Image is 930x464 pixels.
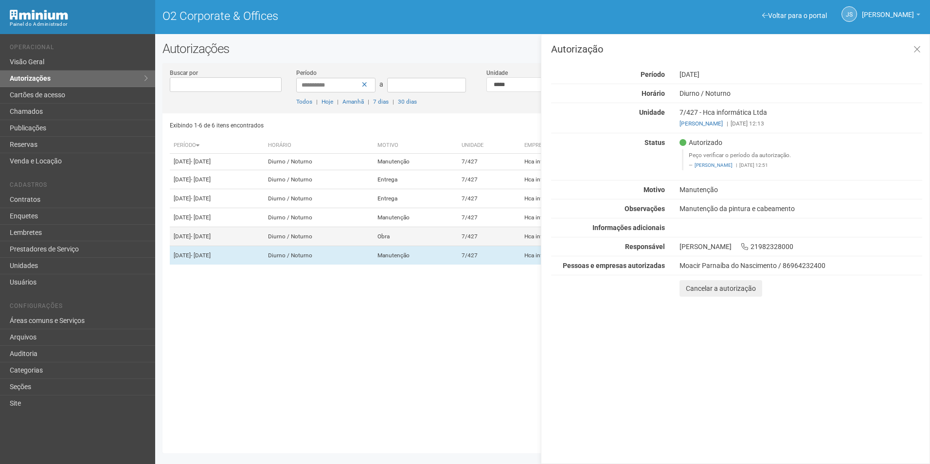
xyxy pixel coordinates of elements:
div: Moacir Parnaíba do Nascimento / 86964232400 [680,261,922,270]
td: Hca informática Ltda [520,208,649,227]
a: Hoje [322,98,333,105]
td: [DATE] [170,189,264,208]
blockquote: Peço verificar o período da autorização. [682,149,922,170]
div: Painel do Administrador [10,20,148,29]
span: a [379,80,383,88]
td: Diurno / Noturno [264,189,374,208]
li: Operacional [10,44,148,54]
a: JS [841,6,857,22]
strong: Observações [625,205,665,213]
label: Buscar por [170,69,198,77]
li: Configurações [10,303,148,313]
strong: Período [641,71,665,78]
a: [PERSON_NAME] [695,162,733,168]
td: [DATE] [170,208,264,227]
h2: Autorizações [162,41,923,56]
strong: Horário [642,89,665,97]
button: Cancelar a autorização [680,280,762,297]
strong: Informações adicionais [592,224,665,232]
div: Manutenção [672,185,930,194]
td: 7/427 [458,208,520,227]
span: | [316,98,318,105]
td: 7/427 [458,189,520,208]
th: Motivo [374,138,458,154]
span: - [DATE] [191,214,211,221]
a: [PERSON_NAME] [680,120,723,127]
td: Manutenção [374,246,458,265]
a: 7 dias [373,98,389,105]
strong: Motivo [644,186,665,194]
td: Obra [374,227,458,246]
td: Entrega [374,189,458,208]
span: - [DATE] [191,158,211,165]
td: Hca informática Ltda [520,227,649,246]
span: | [337,98,339,105]
div: 7/427 - Hca informática Ltda [672,108,930,128]
strong: Pessoas e empresas autorizadas [563,262,665,269]
span: - [DATE] [191,252,211,259]
footer: [DATE] 12:51 [689,162,917,169]
a: Amanhã [342,98,364,105]
td: Diurno / Noturno [264,227,374,246]
th: Período [170,138,264,154]
strong: Unidade [639,108,665,116]
a: Todos [296,98,312,105]
span: - [DATE] [191,195,211,202]
strong: Responsável [625,243,665,250]
td: Entrega [374,170,458,189]
img: Minium [10,10,68,20]
a: 30 dias [398,98,417,105]
th: Empresa [520,138,649,154]
div: [PERSON_NAME] 21982328000 [672,242,930,251]
div: Diurno / Noturno [672,89,930,98]
h3: Autorização [551,44,922,54]
td: Diurno / Noturno [264,154,374,170]
td: Diurno / Noturno [264,246,374,265]
div: [DATE] 12:13 [680,119,922,128]
th: Horário [264,138,374,154]
td: Manutenção [374,154,458,170]
a: Voltar para o portal [762,12,827,19]
span: | [393,98,394,105]
a: [PERSON_NAME] [862,12,920,20]
span: | [736,162,737,168]
td: 7/427 [458,170,520,189]
span: | [368,98,369,105]
td: Diurno / Noturno [264,208,374,227]
th: Unidade [458,138,520,154]
div: Exibindo 1-6 de 6 itens encontrados [170,118,540,133]
h1: O2 Corporate & Offices [162,10,536,22]
strong: Status [644,139,665,146]
div: Manutenção da pintura e cabeamento [672,204,930,213]
td: [DATE] [170,227,264,246]
li: Cadastros [10,181,148,192]
span: - [DATE] [191,233,211,240]
td: Diurno / Noturno [264,170,374,189]
td: Manutenção [374,208,458,227]
td: [DATE] [170,246,264,265]
span: - [DATE] [191,176,211,183]
label: Período [296,69,317,77]
td: Hca informática Ltda [520,170,649,189]
td: [DATE] [170,170,264,189]
div: [DATE] [672,70,930,79]
td: 7/427 [458,227,520,246]
td: 7/427 [458,246,520,265]
td: 7/427 [458,154,520,170]
span: Jeferson Souza [862,1,914,18]
td: Hca informática Ltda [520,246,649,265]
span: Autorizado [680,138,722,147]
td: Hca informática Ltda [520,154,649,170]
td: Hca informática Ltda [520,189,649,208]
td: [DATE] [170,154,264,170]
span: | [727,120,728,127]
label: Unidade [486,69,508,77]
